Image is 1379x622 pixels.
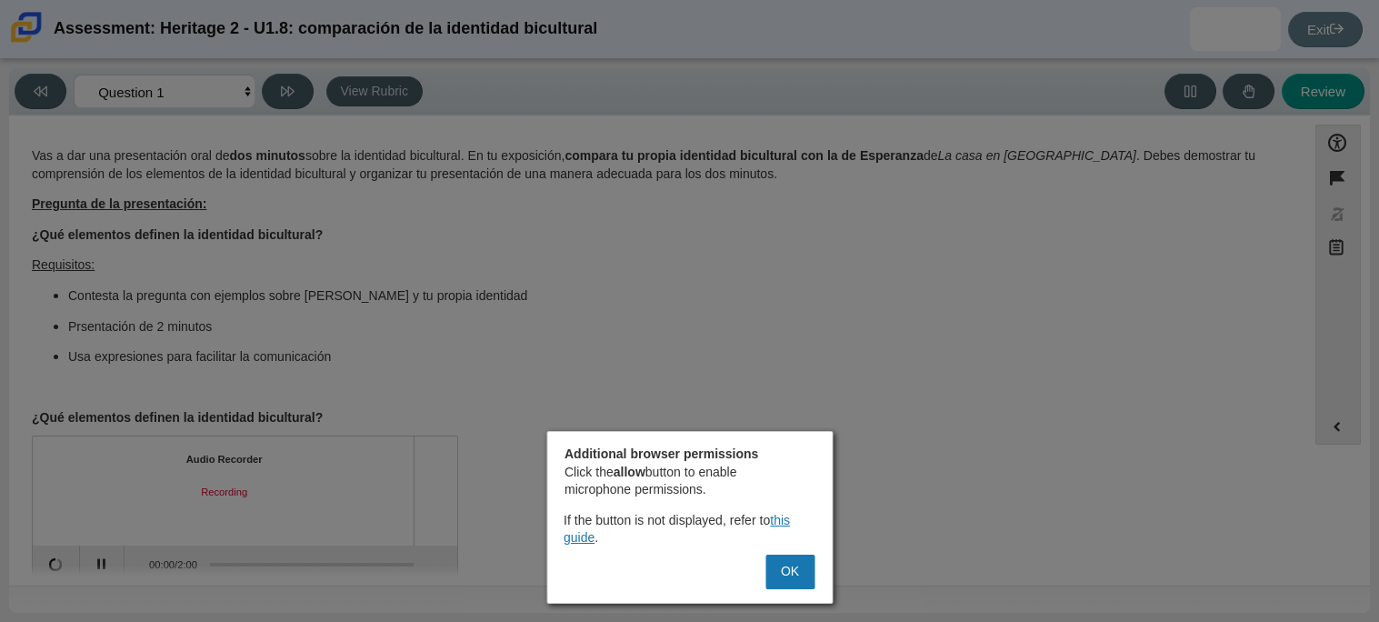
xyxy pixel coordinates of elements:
button: OK [765,555,814,589]
a: this guide [564,512,790,547]
strong: Additional browser permissions [565,446,758,462]
div: If the button is not displayed, refer to . [564,512,825,547]
strong: allow [614,464,645,480]
p: Click the button to enable microphone permissions. [565,464,806,499]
